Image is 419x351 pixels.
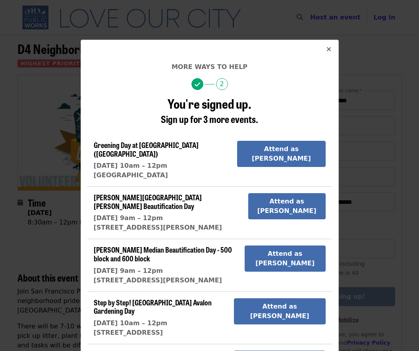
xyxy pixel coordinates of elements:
[94,193,242,232] a: [PERSON_NAME][GEOGRAPHIC_DATA] [PERSON_NAME] Beautification Day[DATE] 9am – 12pm[STREET_ADDRESS][...
[234,298,326,324] button: Attend as [PERSON_NAME]
[94,298,228,338] a: Step by Step! [GEOGRAPHIC_DATA] Avalon Gardening Day[DATE] 10am – 12pm[STREET_ADDRESS]
[237,141,325,167] button: Attend as [PERSON_NAME]
[94,223,242,232] div: [STREET_ADDRESS][PERSON_NAME]
[94,276,238,285] div: [STREET_ADDRESS][PERSON_NAME]
[161,112,258,126] span: Sign up for 3 more events.
[94,140,199,159] span: Greening Day at [GEOGRAPHIC_DATA] ([GEOGRAPHIC_DATA])
[195,81,200,88] i: check icon
[94,318,228,328] div: [DATE] 10am – 12pm
[319,40,338,59] button: Close
[172,63,247,71] span: More ways to help
[168,94,251,113] span: You're signed up.
[216,78,228,90] span: 2
[94,161,231,171] div: [DATE] 10am – 12pm
[94,244,232,263] span: [PERSON_NAME] Median Beautification Day - 500 block and 600 block
[94,213,242,223] div: [DATE] 9am – 12pm
[326,46,331,53] i: times icon
[94,297,212,316] span: Step by Step! [GEOGRAPHIC_DATA] Avalon Gardening Day
[94,141,231,180] a: Greening Day at [GEOGRAPHIC_DATA] ([GEOGRAPHIC_DATA])[DATE] 10am – 12pm[GEOGRAPHIC_DATA]
[94,192,202,211] span: [PERSON_NAME][GEOGRAPHIC_DATA] [PERSON_NAME] Beautification Day
[94,266,238,276] div: [DATE] 9am – 12pm
[245,246,326,272] button: Attend as [PERSON_NAME]
[248,193,326,219] button: Attend as [PERSON_NAME]
[94,171,231,180] div: [GEOGRAPHIC_DATA]
[94,328,228,338] div: [STREET_ADDRESS]
[94,246,238,285] a: [PERSON_NAME] Median Beautification Day - 500 block and 600 block[DATE] 9am – 12pm[STREET_ADDRESS...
